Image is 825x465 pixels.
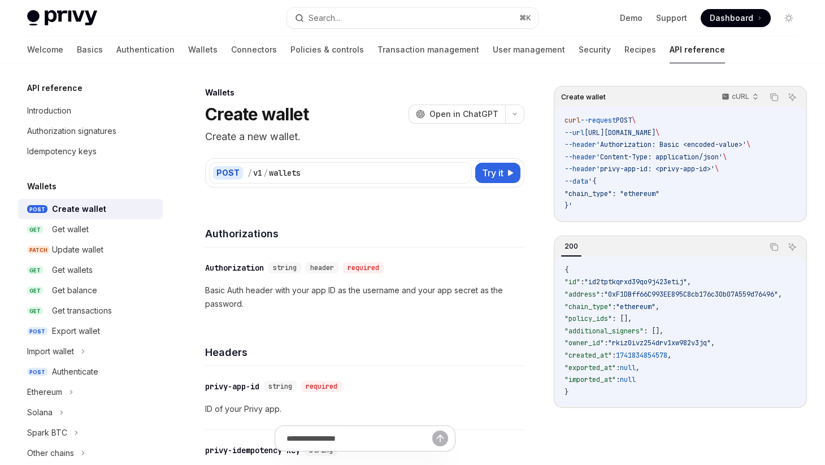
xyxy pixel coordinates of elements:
[579,36,611,63] a: Security
[616,375,620,384] span: :
[18,121,163,141] a: Authorization signatures
[301,381,342,392] div: required
[565,140,596,149] span: --header
[27,225,43,234] span: GET
[309,11,340,25] div: Search...
[620,12,642,24] a: Demo
[52,304,112,318] div: Get transactions
[27,406,53,419] div: Solana
[565,375,616,384] span: "imported_at"
[612,314,632,323] span: : [],
[612,351,616,360] span: :
[565,363,616,372] span: "exported_at"
[268,382,292,391] span: string
[205,402,524,416] p: ID of your Privy app.
[687,277,691,286] span: ,
[616,116,632,125] span: POST
[604,338,608,347] span: :
[616,351,667,360] span: 1741834854578
[561,93,606,102] span: Create wallet
[588,177,596,186] span: '{
[27,286,43,295] span: GET
[18,240,163,260] a: PATCHUpdate wallet
[18,362,163,382] a: POSTAuthenticate
[52,263,93,277] div: Get wallets
[565,327,644,336] span: "additional_signers"
[27,385,62,399] div: Ethereum
[27,266,43,275] span: GET
[785,240,800,254] button: Ask AI
[287,8,538,28] button: Search...⌘K
[715,88,763,107] button: cURL
[18,219,163,240] a: GETGet wallet
[624,36,656,63] a: Recipes
[231,36,277,63] a: Connectors
[565,302,612,311] span: "chain_type"
[18,260,163,280] a: GETGet wallets
[310,263,334,272] span: header
[27,368,47,376] span: POST
[644,327,663,336] span: : [],
[732,92,749,101] p: cURL
[27,426,67,440] div: Spark BTC
[27,81,82,95] h5: API reference
[767,90,781,105] button: Copy the contents from the code block
[52,284,97,297] div: Get balance
[778,290,782,299] span: ,
[290,36,364,63] a: Policies & controls
[746,140,750,149] span: \
[565,164,596,173] span: --header
[767,240,781,254] button: Copy the contents from the code block
[18,280,163,301] a: GETGet balance
[565,153,596,162] span: --header
[596,164,715,173] span: 'privy-app-id: <privy-app-id>'
[636,363,640,372] span: ,
[18,321,163,341] a: POSTExport wallet
[52,243,103,257] div: Update wallet
[27,446,74,460] div: Other chains
[273,263,297,272] span: string
[409,105,505,124] button: Open in ChatGPT
[565,388,568,397] span: }
[213,166,243,180] div: POST
[429,108,498,120] span: Open in ChatGPT
[565,116,580,125] span: curl
[620,375,636,384] span: null
[723,153,727,162] span: \
[667,351,671,360] span: ,
[253,167,262,179] div: v1
[27,345,74,358] div: Import wallet
[519,14,531,23] span: ⌘ K
[248,167,252,179] div: /
[77,36,103,63] a: Basics
[482,166,503,180] span: Try it
[565,128,584,137] span: --url
[656,12,687,24] a: Support
[565,351,612,360] span: "created_at"
[18,199,163,219] a: POSTCreate wallet
[205,87,524,98] div: Wallets
[18,141,163,162] a: Idempotency keys
[205,262,264,273] div: Authorization
[600,290,604,299] span: :
[655,302,659,311] span: ,
[632,116,636,125] span: \
[188,36,218,63] a: Wallets
[655,128,659,137] span: \
[205,345,524,360] h4: Headers
[620,363,636,372] span: null
[596,140,746,149] span: 'Authorization: Basic <encoded-value>'
[52,324,100,338] div: Export wallet
[565,201,572,210] span: }'
[701,9,771,27] a: Dashboard
[18,301,163,321] a: GETGet transactions
[116,36,175,63] a: Authentication
[565,290,600,299] span: "address"
[27,145,97,158] div: Idempotency keys
[205,381,259,392] div: privy-app-id
[205,284,524,311] p: Basic Auth header with your app ID as the username and your app secret as the password.
[27,10,97,26] img: light logo
[565,338,604,347] span: "owner_id"
[612,302,616,311] span: :
[52,223,89,236] div: Get wallet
